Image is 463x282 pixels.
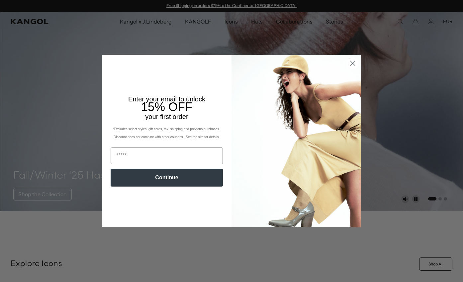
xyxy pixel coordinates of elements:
[145,113,188,120] span: your first order
[347,57,358,69] button: Close dialog
[231,55,361,227] img: 93be19ad-e773-4382-80b9-c9d740c9197f.jpeg
[113,127,221,139] span: *Excludes select styles, gift cards, tax, shipping and previous purchases. Discount does not comb...
[111,169,223,187] button: Continue
[111,147,223,164] input: Email
[128,95,205,103] span: Enter your email to unlock
[141,100,192,114] span: 15% OFF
